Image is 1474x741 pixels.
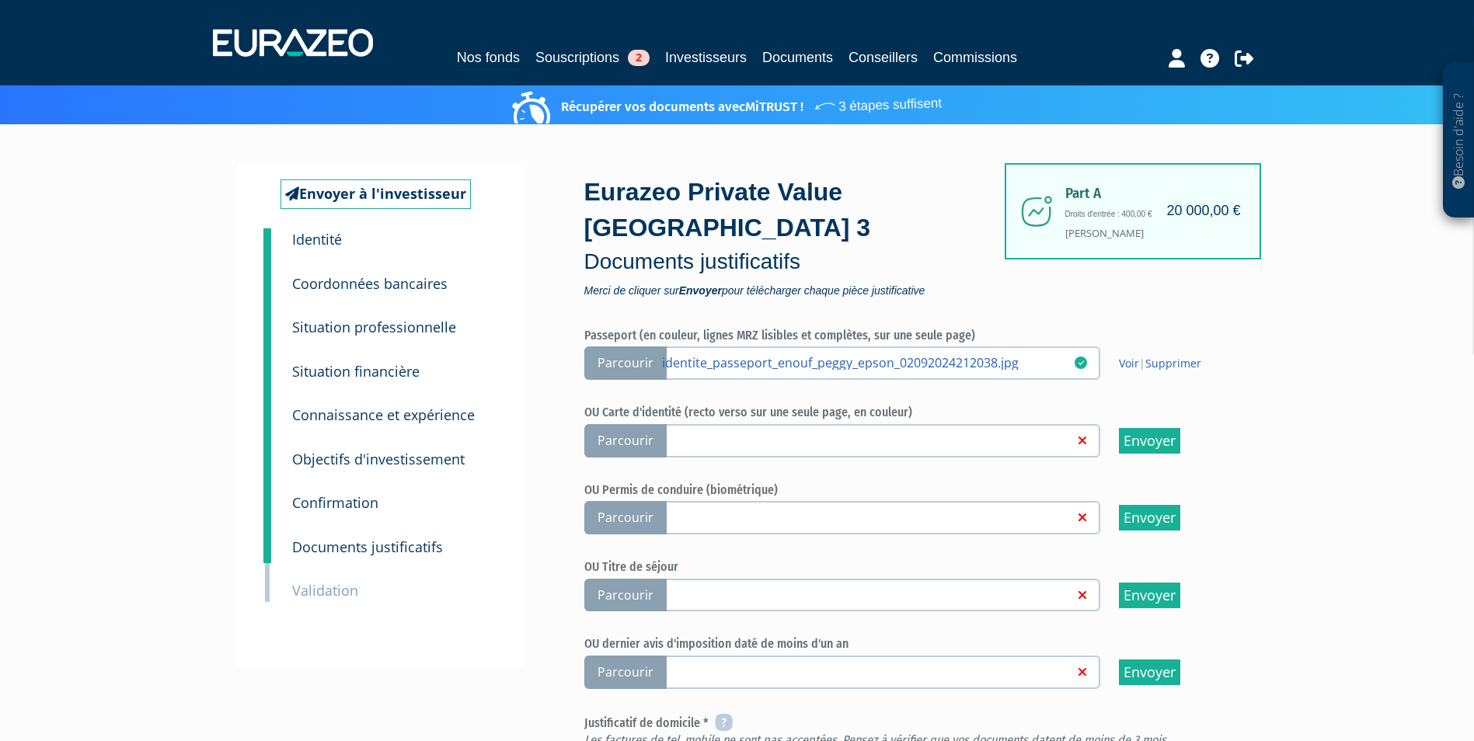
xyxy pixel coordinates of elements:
a: 7 [263,471,271,519]
a: Supprimer [1145,356,1201,370]
input: Envoyer [1119,659,1180,685]
small: Objectifs d'investissement [292,450,465,468]
p: Documents justificatifs [584,246,1012,277]
h6: OU Permis de conduire (biométrique) [584,483,1229,497]
small: Documents justificatifs [292,537,443,556]
small: Confirmation [292,493,378,512]
a: 5 [263,383,271,431]
small: Situation financière [292,362,420,381]
small: Coordonnées bancaires [292,274,448,293]
a: identite_passeport_enouf_peggy_epson_02092024212038.jpg [662,354,1075,370]
strong: Envoyer [679,284,722,297]
h6: OU Carte d'identité (recto verso sur une seule page, en couleur) [584,405,1229,419]
h6: OU dernier avis d'imposition daté de moins d'un an [584,637,1229,651]
a: 6 [263,427,271,475]
input: Envoyer [1119,583,1180,608]
img: 1732889491-logotype_eurazeo_blanc_rvb.png [213,29,373,57]
a: Voir [1119,356,1139,370]
a: 3 [263,295,271,343]
h6: OU Titre de séjour [584,560,1229,574]
p: Récupérer vos documents avec [516,89,942,117]
a: 8 [263,515,271,563]
p: Besoin d'aide ? [1450,71,1468,210]
a: Nos fonds [457,47,520,71]
a: Envoyer à l'investisseur [281,179,471,209]
input: Envoyer [1119,505,1180,531]
input: Envoyer [1119,428,1180,454]
a: Documents [762,47,833,68]
a: Investisseurs [665,47,747,68]
span: Merci de cliquer sur pour télécharger chaque pièce justificative [584,285,1012,296]
span: 2 [628,50,650,66]
span: 3 étapes suffisent [813,85,942,117]
small: Identité [292,230,342,249]
a: 2 [263,252,271,300]
span: Parcourir [584,656,667,689]
span: | [1119,356,1201,371]
small: Situation professionnelle [292,318,456,336]
span: Parcourir [584,346,667,380]
small: Validation [292,581,358,600]
a: 4 [263,339,271,388]
span: Parcourir [584,424,667,457]
a: MiTRUST ! [745,99,803,115]
a: Commissions [933,47,1017,68]
h6: Passeport (en couleur, lignes MRZ lisibles et complètes, sur une seule page) [584,329,1229,343]
span: Parcourir [584,501,667,534]
i: 29/08/2025 14:55 [1075,357,1087,369]
a: 1 [263,228,271,259]
a: Conseillers [849,47,918,68]
a: Souscriptions2 [535,47,650,68]
small: Connaissance et expérience [292,405,475,424]
div: Eurazeo Private Value [GEOGRAPHIC_DATA] 3 [584,175,1012,295]
span: Parcourir [584,579,667,612]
